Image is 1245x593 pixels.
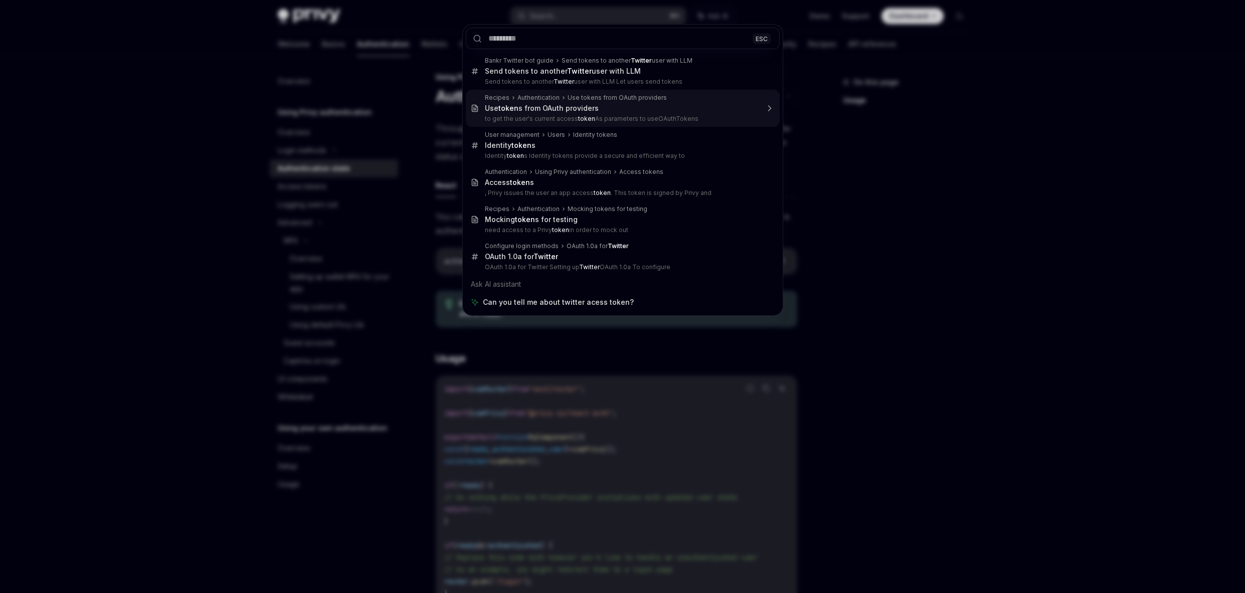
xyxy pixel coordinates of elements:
div: Authentication [485,168,527,176]
div: OAuth 1.0a for [567,242,629,250]
div: Ask AI assistant [466,275,780,293]
div: Access s [485,178,534,187]
div: Use tokens from OAuth providers [568,94,667,102]
div: ESC [753,33,771,44]
div: Authentication [517,94,560,102]
div: Mocking s for testing [485,215,578,224]
b: token [498,104,518,112]
div: Access tokens [619,168,663,176]
div: OAuth 1.0a for [485,252,558,261]
p: Identity s Identity tokens provide a secure and efficient way to [485,152,759,160]
div: Authentication [517,205,560,213]
b: Twitter [631,57,652,64]
div: Configure login methods [485,242,559,250]
b: token [507,152,524,159]
b: Twitter [533,252,558,261]
p: Send tokens to another user with LLM Let users send tokens [485,78,759,86]
div: Identity s [485,141,536,150]
div: Using Privy authentication [535,168,611,176]
b: token [510,178,530,186]
div: Users [548,131,565,139]
b: Twitter [579,263,600,271]
div: Bankr Twitter bot guide [485,57,554,65]
p: need access to a Privy in order to mock out [485,226,759,234]
p: to get the user's current access As parameters to useOAuthTokens [485,115,759,123]
b: Twitter [567,67,592,75]
div: Send tokens to another user with LLM [485,67,641,76]
b: token [511,141,531,149]
b: token [594,189,611,196]
div: User management [485,131,540,139]
div: Mocking tokens for testing [568,205,647,213]
b: Twitter [554,78,574,85]
div: Use s from OAuth providers [485,104,599,113]
b: Twitter [608,242,629,250]
div: Recipes [485,94,509,102]
b: token [578,115,595,122]
p: , Privy issues the user an app access . This token is signed by Privy and [485,189,759,197]
p: OAuth 1.0a for Twitter Setting up OAuth 1.0a To configure [485,263,759,271]
div: Recipes [485,205,509,213]
div: Identity tokens [573,131,617,139]
span: Can you tell me about twitter acess token? [483,297,634,307]
b: token [552,226,569,234]
b: token [515,215,535,224]
div: Send tokens to another user with LLM [562,57,692,65]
